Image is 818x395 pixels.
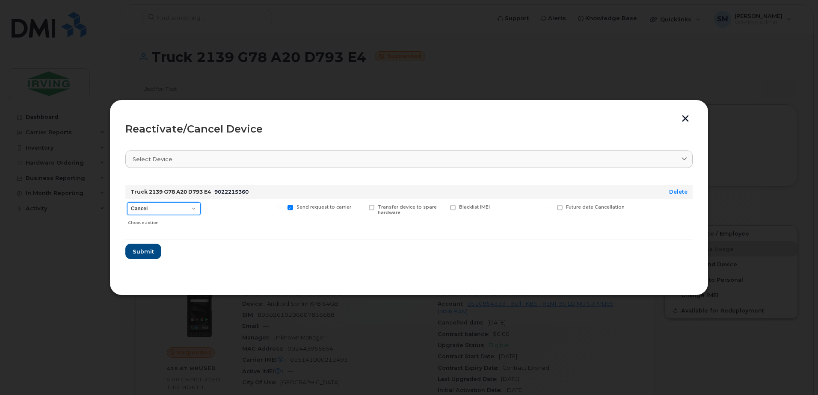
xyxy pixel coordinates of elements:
[277,205,282,209] input: Send request to carrier
[128,216,201,226] div: Choose action
[547,205,551,209] input: Future date Cancellation
[125,150,693,168] a: Select device
[359,205,363,209] input: Transfer device to spare hardware
[459,204,490,210] span: Blacklist IMEI
[130,189,211,195] strong: Truck 2139 G78 A20 D793 E4
[378,204,437,215] span: Transfer device to spare hardware
[566,204,625,210] span: Future date Cancellation
[133,155,172,163] span: Select device
[133,248,154,256] span: Submit
[214,189,249,195] span: 9022215360
[125,124,693,134] div: Reactivate/Cancel Device
[440,205,444,209] input: Blacklist IMEI
[125,244,161,259] button: Submit
[296,204,351,210] span: Send request to carrier
[669,189,688,195] a: Delete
